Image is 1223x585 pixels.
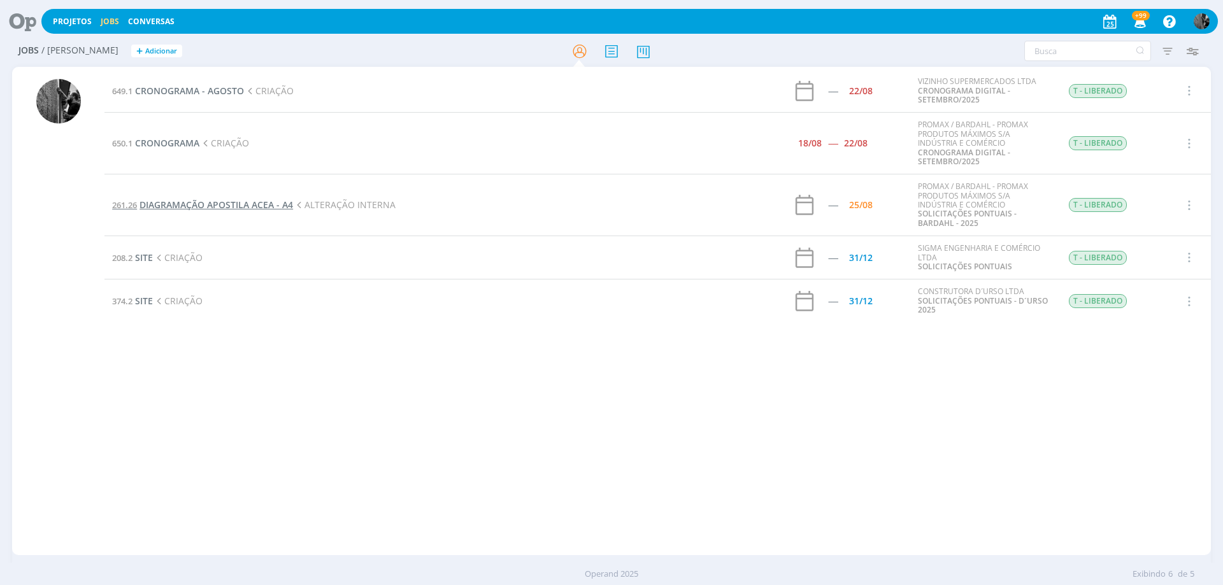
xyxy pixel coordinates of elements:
[918,182,1049,228] div: PROMAX / BARDAHL - PROMAX PRODUTOS MÁXIMOS S/A INDÚSTRIA E COMÉRCIO
[918,77,1049,104] div: VIZINHO SUPERMERCADOS LTDA
[1069,294,1127,308] span: T - LIBERADO
[112,295,132,307] span: 374.2
[112,137,199,149] a: 650.1CRONOGRAMA
[112,199,293,211] a: 261.26DIAGRAMAÇÃO APOSTILA ACEA - A4
[139,199,293,211] span: DIAGRAMAÇÃO APOSTILA ACEA - A4
[918,295,1048,315] a: SOLICITAÇÕES PONTUAIS - D´URSO 2025
[918,85,1010,105] a: CRONOGRAMA DIGITAL - SETEMBRO/2025
[112,85,244,97] a: 649.1CRONOGRAMA - AGOSTO
[135,85,244,97] span: CRONOGRAMA - AGOSTO
[244,85,294,97] span: CRIAÇÃO
[112,295,153,307] a: 374.2SITE
[135,137,199,149] span: CRONOGRAMA
[135,295,153,307] span: SITE
[849,87,873,95] div: 22/08
[849,253,873,262] div: 31/12
[97,17,123,27] button: Jobs
[828,87,838,95] div: -----
[128,16,175,27] a: Conversas
[1126,10,1152,33] button: +99
[124,17,178,27] button: Conversas
[145,47,177,55] span: Adicionar
[112,199,137,211] span: 261.26
[112,137,132,149] span: 650.1
[1132,11,1150,20] span: +99
[828,137,838,149] span: -----
[101,16,119,27] a: Jobs
[798,139,822,148] div: 18/08
[918,147,1010,167] a: CRONOGRAMA DIGITAL - SETEMBRO/2025
[135,251,153,264] span: SITE
[849,201,873,209] div: 25/08
[918,261,1012,272] a: SOLICITAÇÕES PONTUAIS
[844,139,868,148] div: 22/08
[53,16,92,27] a: Projetos
[112,85,132,97] span: 649.1
[1024,41,1151,61] input: Busca
[918,120,1049,166] div: PROMAX / BARDAHL - PROMAX PRODUTOS MÁXIMOS S/A INDÚSTRIA E COMÉRCIO
[828,201,838,209] div: -----
[1190,568,1194,581] span: 5
[1193,10,1210,32] button: P
[1069,136,1127,150] span: T - LIBERADO
[918,208,1017,228] a: SOLICITAÇÕES PONTUAIS - BARDAHL - 2025
[18,45,39,56] span: Jobs
[112,251,153,264] a: 208.2SITE
[918,244,1049,271] div: SIGMA ENGENHARIA E COMÉRCIO LTDA
[1168,568,1173,581] span: 6
[199,137,249,149] span: CRIAÇÃO
[293,199,396,211] span: ALTERAÇÃO INTERNA
[1178,568,1187,581] span: de
[131,45,182,58] button: +Adicionar
[41,45,118,56] span: / [PERSON_NAME]
[1069,84,1127,98] span: T - LIBERADO
[1133,568,1166,581] span: Exibindo
[153,295,203,307] span: CRIAÇÃO
[849,297,873,306] div: 31/12
[112,252,132,264] span: 208.2
[1069,198,1127,212] span: T - LIBERADO
[153,251,203,264] span: CRIAÇÃO
[1069,251,1127,265] span: T - LIBERADO
[36,79,81,123] img: P
[1194,13,1210,29] img: P
[828,297,838,306] div: -----
[828,253,838,262] div: -----
[136,45,143,58] span: +
[49,17,96,27] button: Projetos
[918,287,1049,314] div: CONSTRUTORA D´URSO LTDA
